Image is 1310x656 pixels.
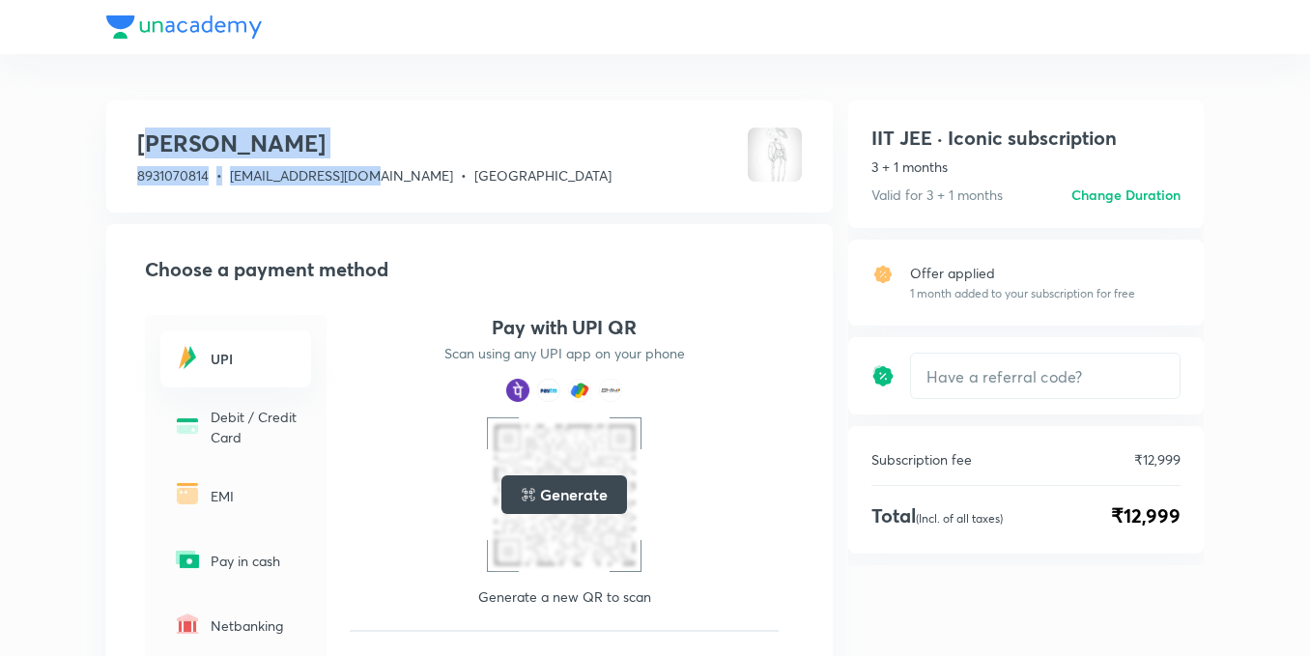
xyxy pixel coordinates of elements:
span: 8931070814 [137,166,209,185]
img: payment method [599,379,622,402]
span: ₹12,999 [1111,501,1181,530]
img: payment method [537,379,560,402]
p: Subscription fee [871,449,972,470]
p: Generate a new QR to scan [478,587,651,607]
p: ₹12,999 [1134,449,1181,470]
p: Scan using any UPI app on your phone [444,344,685,363]
p: (Incl. of all taxes) [916,511,1003,526]
img: loading.. [521,487,536,502]
input: Have a referral code? [911,354,1180,399]
p: Offer applied [910,263,1135,283]
img: - [172,342,203,373]
h4: Total [871,501,1003,530]
span: [GEOGRAPHIC_DATA] [474,166,612,185]
img: - [172,609,203,640]
img: Avatar [748,128,802,182]
span: • [216,166,222,185]
h2: Choose a payment method [145,255,802,284]
img: discount [871,364,895,387]
p: Pay in cash [211,551,299,571]
p: 3 + 1 months [871,157,1181,177]
h4: Pay with UPI QR [492,315,637,340]
p: EMI [211,486,299,506]
h1: IIT JEE · Iconic subscription [871,124,1117,153]
h3: [PERSON_NAME] [137,128,612,158]
img: payment method [506,379,529,402]
h5: Generate [540,483,607,506]
span: • [461,166,467,185]
img: - [172,478,203,509]
img: - [172,544,203,575]
img: - [172,411,203,442]
p: Debit / Credit Card [211,407,299,447]
img: offer [871,263,895,286]
p: Valid for 3 + 1 months [871,185,1003,205]
h6: Change Duration [1071,185,1181,205]
span: [EMAIL_ADDRESS][DOMAIN_NAME] [230,166,453,185]
h6: UPI [211,349,299,369]
img: payment method [568,379,591,402]
p: 1 month added to your subscription for free [910,285,1135,302]
p: Netbanking [211,615,299,636]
